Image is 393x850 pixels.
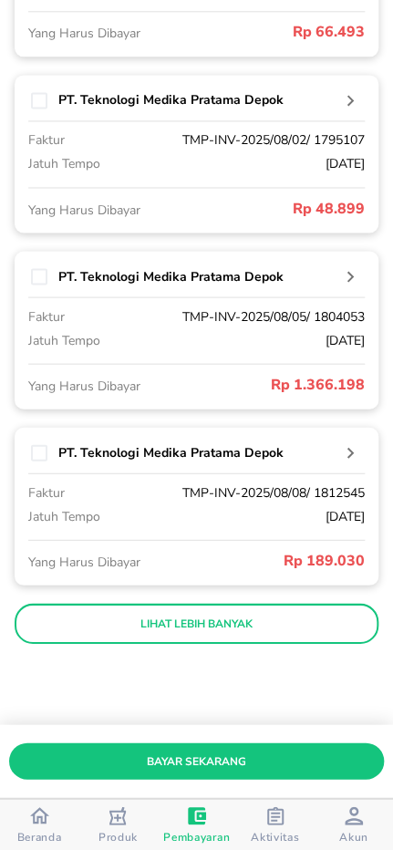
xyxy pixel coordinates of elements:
[58,266,338,285] p: PT. Teknologi Medika Pratama Depok
[28,24,197,43] p: Yang Harus Dibayar
[251,829,299,844] span: Aktivitas
[98,829,138,844] span: Produk
[28,130,169,150] p: faktur
[197,197,366,219] p: Rp 48.899
[197,373,366,395] p: Rp 1.366.198
[28,506,169,525] p: jatuh tempo
[28,306,169,326] p: faktur
[78,799,157,850] button: Produk
[17,829,62,844] span: Beranda
[28,330,169,349] p: jatuh tempo
[28,552,197,571] p: Yang Harus Dibayar
[9,742,384,779] button: bayar sekarang
[28,154,169,173] p: jatuh tempo
[315,799,393,850] button: Akun
[28,200,197,219] p: Yang Harus Dibayar
[58,442,338,461] p: PT. Teknologi Medika Pratama Depok
[169,482,365,502] p: TMP-INV-2025/08/08/ 1812545
[24,752,369,771] span: bayar sekarang
[169,506,365,525] p: [DATE]
[339,829,368,844] span: Akun
[169,130,365,150] p: TMP-INV-2025/08/02/ 1795107
[169,330,365,349] p: [DATE]
[169,154,365,173] p: [DATE]
[197,549,366,571] p: Rp 189.030
[27,616,366,630] p: lihat lebih banyak
[28,376,197,395] p: Yang Harus Dibayar
[236,799,315,850] button: Aktivitas
[58,90,338,109] p: PT. Teknologi Medika Pratama Depok
[163,829,230,844] span: Pembayaran
[28,482,169,502] p: faktur
[169,306,365,326] p: TMP-INV-2025/08/05/ 1804053
[15,603,378,643] button: lihat lebih banyak
[157,799,235,850] button: Pembayaran
[197,21,366,43] p: Rp 66.493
